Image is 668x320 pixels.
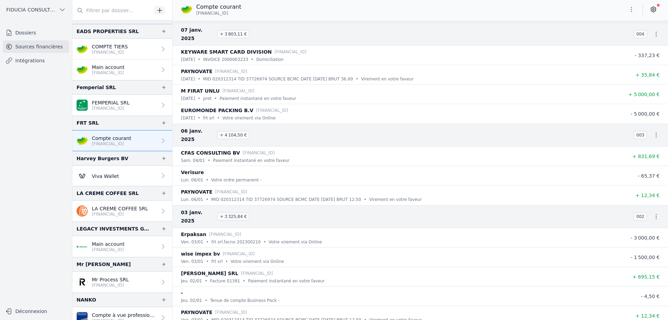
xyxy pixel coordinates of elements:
[215,309,247,316] p: [FINANCIAL_ID]
[92,276,129,283] p: Mr Process SRL
[217,131,249,139] span: + 4 104,50 €
[635,313,660,319] span: + 12,34 €
[181,67,213,76] p: PAYNOVATE
[92,141,131,147] p: [FINANCIAL_ID]
[203,115,214,122] p: frt srl
[77,64,88,75] img: crelan.png
[181,308,213,317] p: PAYNOVATE
[181,289,183,297] p: -
[92,205,148,212] p: LA CREME COFFEE SRL
[181,297,202,304] p: jeu. 02/01
[222,115,276,122] p: Votre virement via Online
[269,239,322,245] p: Votre virement via Online
[206,196,208,203] div: •
[210,297,280,304] p: Tenue de compte Business Pack -
[181,4,192,15] img: crelan.png
[181,177,203,184] p: lun. 06/01
[634,131,647,139] span: 003
[630,235,660,241] span: - 3 000,00 €
[92,312,157,319] p: Compte à vue professionnel
[215,68,247,75] p: [FINANCIAL_ID]
[209,231,241,238] p: [FINANCIAL_ID]
[210,278,240,284] p: Facture 01391
[92,211,148,217] p: [FINANCIAL_ID]
[635,72,660,78] span: + 35,84 €
[77,241,88,252] img: ARGENTA_ARSPBE22.png
[77,154,128,163] div: Harvey Burgers BV
[231,258,284,265] p: Votre virement via Online
[77,205,88,217] img: ing.png
[77,27,139,36] div: EADS PROPERTIES SRL
[6,6,56,13] span: FIDUCIA CONSULTING SRL
[92,173,119,180] p: Viva Wallet
[275,48,307,55] p: [FINANCIAL_ID]
[77,189,139,197] div: LA CREME COFFEE SRL
[369,196,422,203] p: Virement en votre faveur
[72,95,172,116] a: FEMPERIAL SRL [FINANCIAL_ID]
[77,225,150,233] div: LEGACY INVESTMENTS GROUP
[211,196,361,203] p: MID 020312314 TID 37726974 SOURCE BCMC DATE [DATE] BRUT 12.50
[181,48,272,56] p: KEYWARE SMART CARD DIVISION
[77,100,88,111] img: BNP_BE_BUSINESS_GEBABEBB.png
[198,95,200,102] div: •
[248,278,325,284] p: Paiement instantané en votre faveur
[181,230,206,239] p: Erpaksan
[206,258,208,265] div: •
[203,95,212,102] p: pret
[72,4,152,17] input: Filtrer par dossier...
[215,188,247,195] p: [FINANCIAL_ID]
[198,115,200,122] div: •
[3,40,69,53] a: Sources financières
[181,157,205,164] p: sam. 04/01
[361,76,414,83] p: Virement en votre faveur
[217,30,249,38] span: + 3 803,11 €
[181,56,195,63] p: [DATE]
[217,212,249,221] span: + 3 325,84 €
[181,87,220,95] p: M FIRAT UNLU
[77,119,99,127] div: FRT SRL
[77,260,131,268] div: Mr [PERSON_NAME]
[203,56,248,63] p: INVOICE 2000003233
[241,270,273,277] p: [FINANCIAL_ID]
[92,241,125,248] p: Main account
[72,39,172,60] a: COMPTE TIERS [FINANCIAL_ID]
[632,274,660,280] span: + 695,15 €
[92,49,128,55] p: [FINANCIAL_ID]
[92,247,125,252] p: [FINANCIAL_ID]
[211,177,262,184] p: Votre ordre permanent -
[77,296,96,304] div: NANKO
[92,43,128,50] p: COMPTE TIERS
[635,53,660,58] span: - 337,23 €
[181,188,213,196] p: PAYNOVATE
[181,106,253,115] p: EUROMONDE PACKING B.V
[3,4,69,15] button: FIDUCIA CONSULTING SRL
[222,87,254,94] p: [FINANCIAL_ID]
[77,276,88,288] img: revolut.png
[212,239,261,245] p: frt srl.facno 202300210
[72,130,172,151] a: Compte courant [FINANCIAL_ID]
[225,258,228,265] div: •
[205,278,207,284] div: •
[205,297,207,304] div: •
[634,30,647,38] span: 004
[92,106,129,111] p: [FINANCIAL_ID]
[356,76,358,83] div: •
[181,278,202,284] p: jeu. 02/01
[628,92,660,97] span: + 5 000,00 €
[256,56,284,63] p: Domiciliation
[3,306,69,317] button: Déconnexion
[243,149,275,156] p: [FINANCIAL_ID]
[243,278,245,284] div: •
[77,135,88,146] img: crelan.png
[92,64,125,71] p: Main account
[92,70,125,76] p: [FINANCIAL_ID]
[181,168,204,177] p: Verisure
[92,135,131,142] p: Compte courant
[72,236,172,257] a: Main account [FINANCIAL_ID]
[198,76,200,83] div: •
[92,282,129,288] p: [FINANCIAL_ID]
[3,26,69,39] a: Dossiers
[196,10,228,16] span: [FINANCIAL_ID]
[630,111,660,117] span: - 5 000,00 €
[213,157,289,164] p: Paiement instantané en votre faveur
